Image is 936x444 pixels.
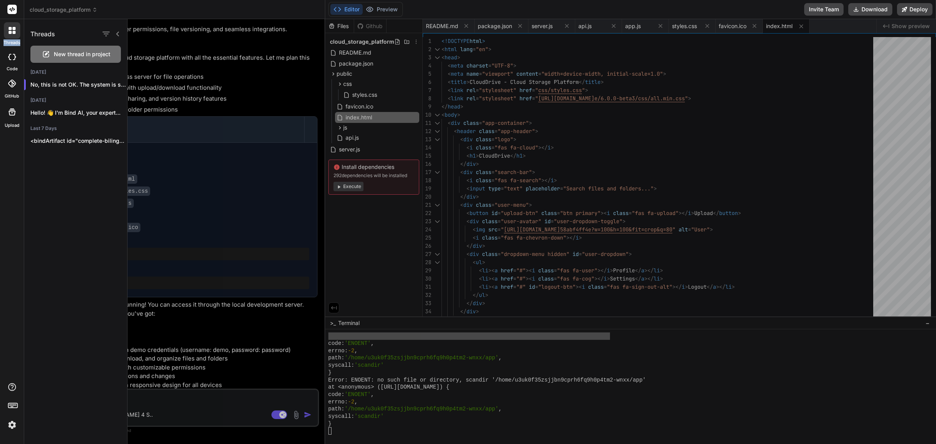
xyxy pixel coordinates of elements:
img: settings [5,418,19,432]
span: cloud_storage_platform [30,6,97,14]
button: Preview [363,4,401,15]
h1: Threads [30,29,55,39]
h2: Last 7 Days [24,125,127,131]
label: Upload [5,122,19,129]
button: Invite Team [804,3,844,16]
p: Hello! 👋 I'm Bind AI, your expert... [30,109,127,117]
label: code [7,66,18,72]
p: <bindArtifact id="complete-bilingual-school-website" title="Complete Bilingual School Website"> <... [30,137,127,145]
button: Editor [330,4,363,15]
span: New thread in project [54,50,110,58]
button: Download [848,3,892,16]
label: GitHub [5,93,19,99]
h2: [DATE] [24,69,127,75]
h2: [DATE] [24,97,127,103]
button: Deploy [897,3,932,16]
label: threads [4,39,20,46]
p: No, this is not OK. The system is still ... [30,81,127,89]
